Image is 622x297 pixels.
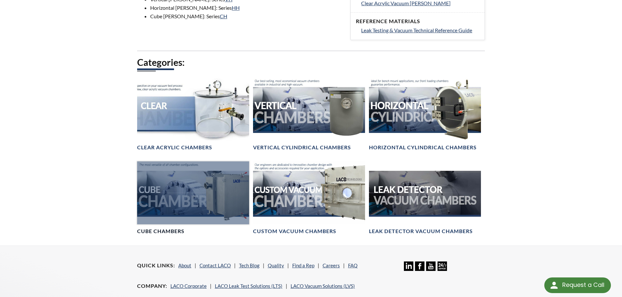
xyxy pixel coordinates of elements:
a: Cube Chambers headerCube Chambers [137,161,249,235]
a: 24/7 Support [438,266,447,272]
h4: Company [137,283,167,290]
a: Leak Test Vacuum Chambers headerLeak Detector Vacuum Chambers [369,161,481,235]
a: Find a Rep [292,262,314,268]
h4: Cube Chambers [137,228,184,235]
a: Vertical Vacuum Chambers headerVertical Cylindrical Chambers [253,78,365,151]
a: Horizontal Cylindrical headerHorizontal Cylindrical Chambers [369,78,481,151]
img: round button [549,280,559,290]
a: Contact LACO [199,262,231,268]
a: Tech Blog [239,262,260,268]
a: LACO Corporate [170,283,207,289]
li: Horizontal [PERSON_NAME]: Series [150,4,343,12]
a: Careers [323,262,340,268]
li: Cube [PERSON_NAME]: Series [150,12,343,21]
h4: Horizontal Cylindrical Chambers [369,144,477,151]
a: FAQ [348,262,358,268]
a: LACO Leak Test Solutions (LTS) [215,283,282,289]
a: Leak Testing & Vacuum Technical Reference Guide [361,26,479,35]
h4: Leak Detector Vacuum Chambers [369,228,473,235]
a: HH [232,5,240,11]
span: Leak Testing & Vacuum Technical Reference Guide [361,27,472,33]
h4: Clear Acrylic Chambers [137,144,212,151]
h4: Quick Links [137,262,175,269]
h4: Reference Materials [356,18,479,25]
h4: Vertical Cylindrical Chambers [253,144,351,151]
div: Request a Call [562,277,604,292]
a: CH [220,13,227,19]
img: 24/7 Support Icon [438,261,447,271]
a: Custom Vacuum Chamber headerCustom Vacuum Chambers [253,161,365,235]
h2: Categories: [137,56,485,68]
a: LACO Vacuum Solutions (LVS) [291,283,355,289]
div: Request a Call [544,277,611,293]
h4: Custom Vacuum Chambers [253,228,336,235]
a: Quality [268,262,284,268]
a: About [178,262,191,268]
a: Clear Chambers headerClear Acrylic Chambers [137,78,249,151]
